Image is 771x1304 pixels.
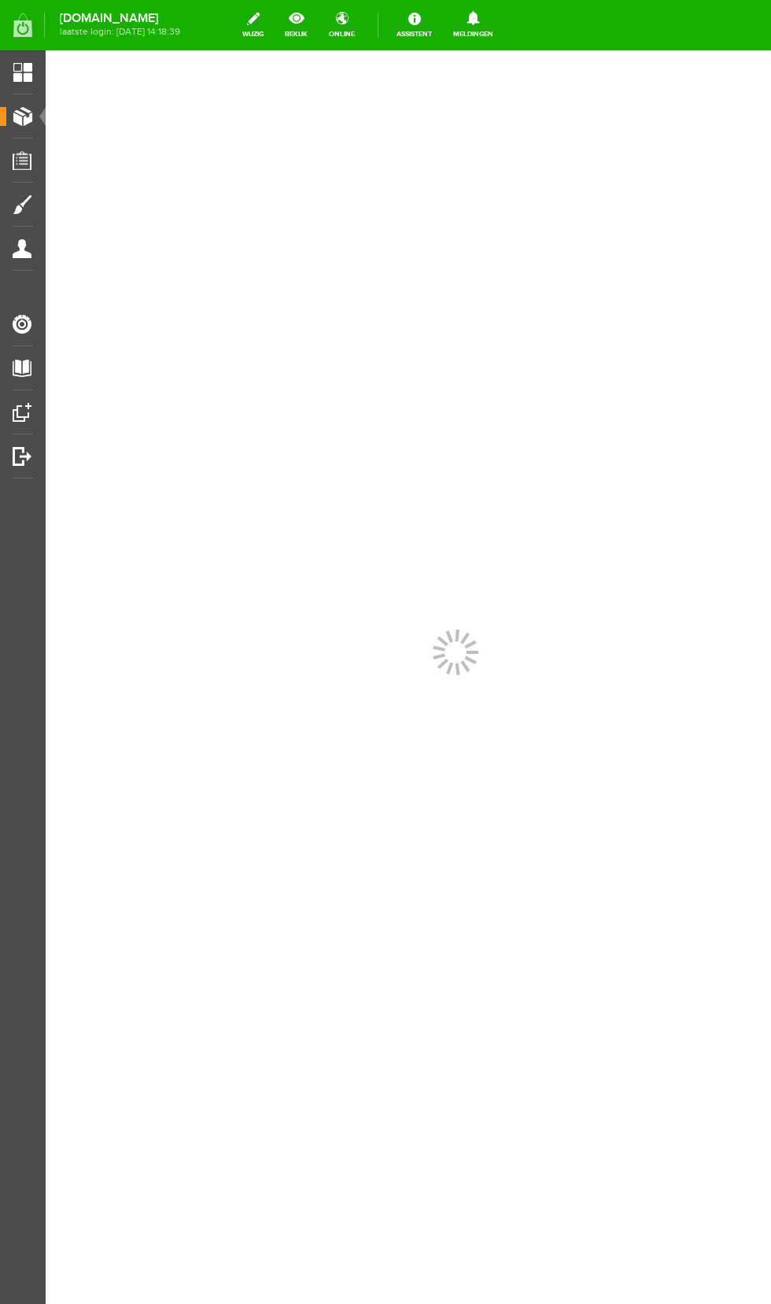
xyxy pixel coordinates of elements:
a: online [319,8,364,42]
a: Assistent [387,8,441,42]
a: Meldingen [444,8,503,42]
a: bekijk [275,8,317,42]
span: laatste login: [DATE] 14:18:39 [60,28,180,36]
a: wijzig [233,8,273,42]
strong: [DOMAIN_NAME] [60,14,180,23]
